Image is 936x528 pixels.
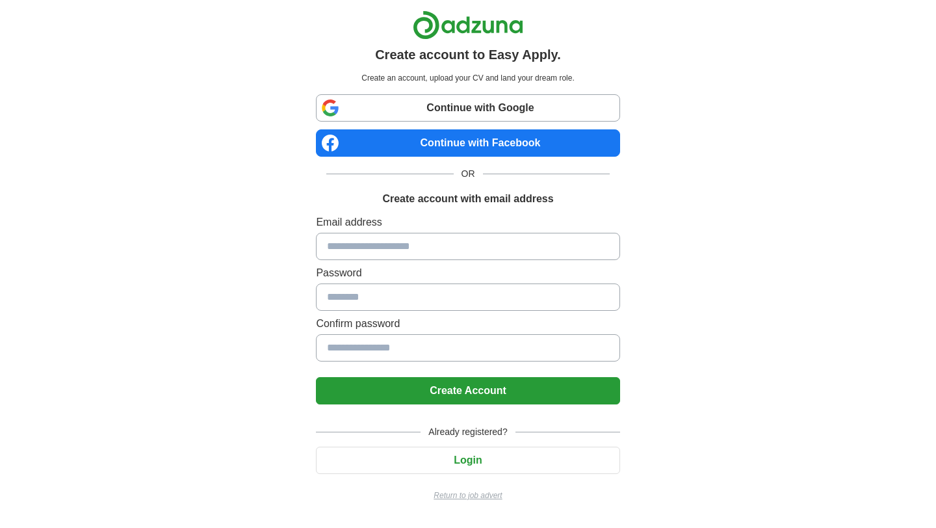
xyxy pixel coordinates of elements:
a: Login [316,455,619,466]
a: Continue with Google [316,94,619,122]
span: OR [454,167,483,181]
a: Continue with Facebook [316,129,619,157]
label: Confirm password [316,316,619,332]
label: Password [316,265,619,281]
p: Create an account, upload your CV and land your dream role. [318,72,617,84]
label: Email address [316,215,619,230]
h1: Create account with email address [382,191,553,207]
a: Return to job advert [316,490,619,501]
h1: Create account to Easy Apply. [375,45,561,64]
span: Already registered? [421,425,515,439]
button: Login [316,447,619,474]
button: Create Account [316,377,619,404]
img: Adzuna logo [413,10,523,40]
